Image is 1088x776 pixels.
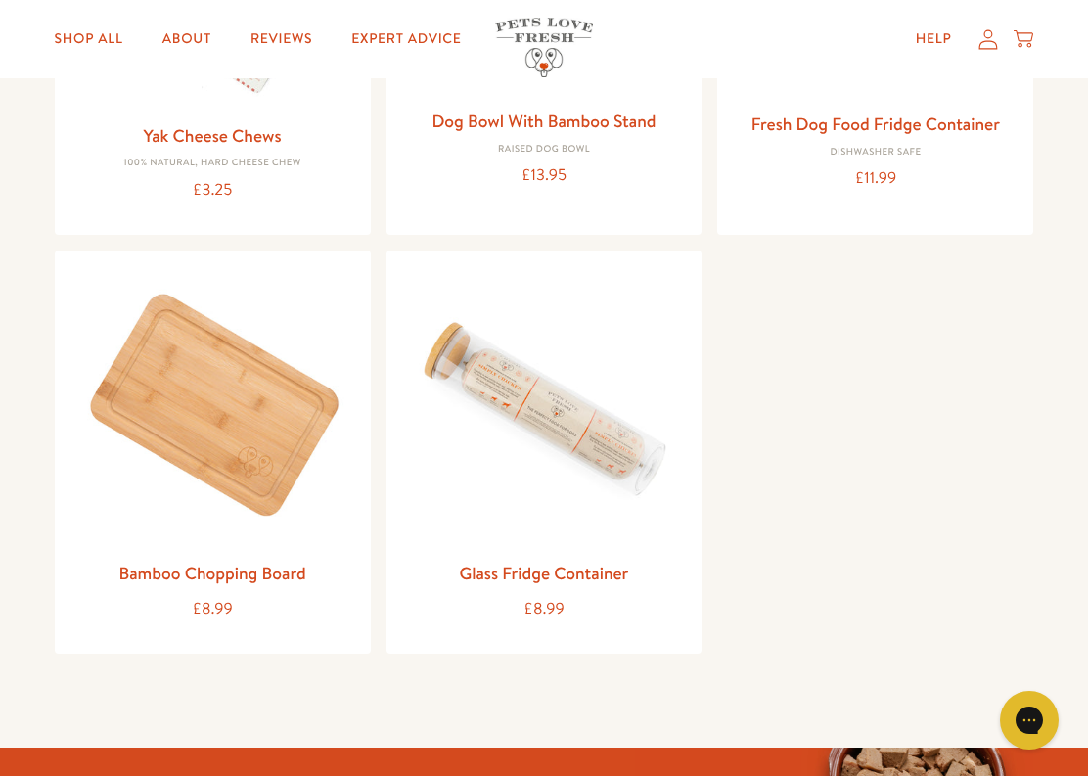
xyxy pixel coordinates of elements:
div: £8.99 [402,596,687,622]
div: £11.99 [733,165,1018,192]
div: £3.25 [70,177,355,204]
a: Fresh Dog Food Fridge Container [751,112,1000,136]
a: About [147,20,227,59]
a: Shop All [39,20,139,59]
a: Expert Advice [336,20,476,59]
div: Raised Dog Bowl [402,144,687,156]
a: Yak Cheese Chews [144,123,282,148]
div: Dishwasher Safe [733,147,1018,159]
div: 100% natural, hard cheese chew [70,158,355,169]
img: Pets Love Fresh [495,18,593,77]
img: Glass Fridge Container [402,266,687,551]
div: £8.99 [70,596,355,622]
iframe: Gorgias live chat messenger [990,684,1068,756]
img: Bamboo Chopping Board [70,266,355,551]
a: Reviews [235,20,328,59]
a: Dog Bowl With Bamboo Stand [431,109,656,133]
a: Bamboo Chopping Board [118,561,305,585]
a: Help [900,20,968,59]
a: Glass Fridge Container [460,561,629,585]
div: £13.95 [402,162,687,189]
